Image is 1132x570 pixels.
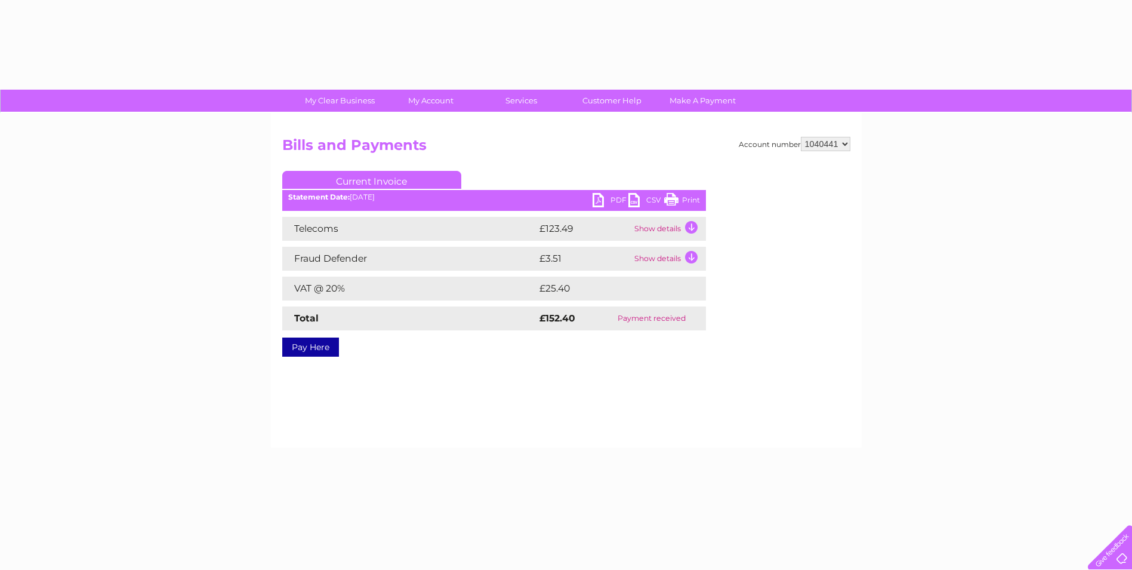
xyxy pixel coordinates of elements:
td: £123.49 [536,217,631,241]
a: Pay Here [282,338,339,357]
h2: Bills and Payments [282,137,850,160]
a: PDF [593,193,628,210]
td: £3.51 [536,247,631,271]
a: Current Invoice [282,171,461,189]
td: Telecoms [282,217,536,241]
a: My Account [381,90,480,112]
strong: Total [294,312,319,324]
b: Statement Date: [288,192,350,201]
strong: £152.40 [539,312,575,324]
a: Services [472,90,570,112]
a: Make A Payment [653,90,752,112]
td: £25.40 [536,277,682,301]
td: VAT @ 20% [282,277,536,301]
td: Fraud Defender [282,247,536,271]
a: Customer Help [563,90,661,112]
a: My Clear Business [291,90,389,112]
div: Account number [739,137,850,151]
a: CSV [628,193,664,210]
td: Payment received [597,307,706,330]
a: Print [664,193,700,210]
div: [DATE] [282,193,706,201]
td: Show details [631,247,706,271]
td: Show details [631,217,706,241]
